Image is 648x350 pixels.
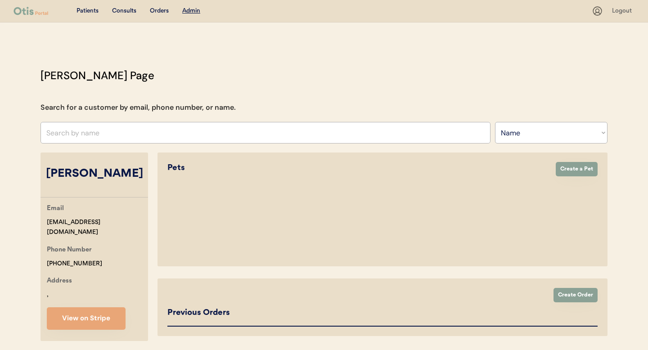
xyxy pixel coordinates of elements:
div: [PHONE_NUMBER] [47,259,102,269]
div: Search for a customer by email, phone number, or name. [40,102,236,113]
div: [PERSON_NAME] Page [40,67,154,84]
div: , [47,290,49,300]
input: Search by name [40,122,490,144]
div: Address [47,276,72,287]
button: Create Order [553,288,598,302]
u: Admin [182,8,200,14]
div: Consults [112,7,136,16]
div: Orders [150,7,169,16]
div: [EMAIL_ADDRESS][DOMAIN_NAME] [47,217,148,238]
div: Phone Number [47,245,92,256]
div: Pets [167,162,547,174]
button: View on Stripe [47,307,126,330]
div: Patients [76,7,99,16]
div: Previous Orders [167,307,230,319]
button: Create a Pet [556,162,598,176]
div: Logout [612,7,634,16]
div: [PERSON_NAME] [40,166,148,183]
div: Email [47,203,64,215]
